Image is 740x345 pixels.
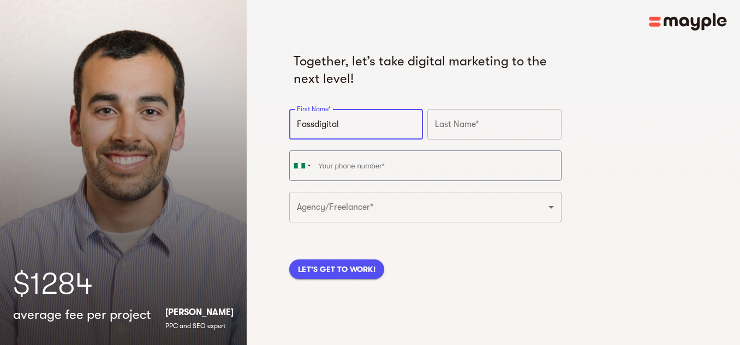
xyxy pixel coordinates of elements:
[289,109,423,140] input: First Name*
[427,109,561,140] input: Last Name*
[165,306,234,319] p: [PERSON_NAME]
[165,322,225,330] span: PPC and SEO expert
[289,150,562,181] input: Your phone number*
[294,52,557,87] h5: Together, let’s take digital marketing to the next level!
[13,306,151,323] h5: average fee per project
[13,262,234,306] h1: $1284
[290,151,315,180] div: Nigeria: +234
[298,263,375,276] span: LET'S GET TO WORK!
[649,13,727,31] img: Main logo
[289,259,384,279] button: LET'S GET TO WORK!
